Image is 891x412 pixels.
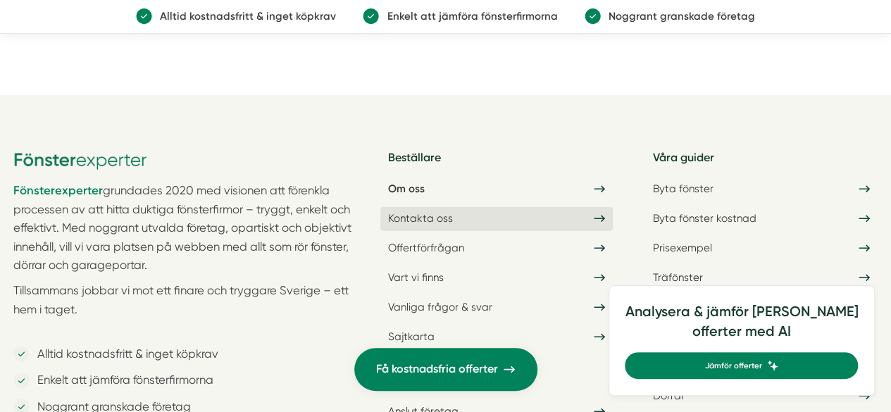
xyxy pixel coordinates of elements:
p: Tillsammans jobbar vi mot ett finare och tryggare Sverige – ett hem i taget. [13,282,356,337]
p: grundades 2020 med visionen att förenkla processen av att hitta duktiga fönsterfirmor – tryggt, e... [13,181,356,275]
a: Offertförfrågan [380,236,613,260]
a: Vart vi finns [380,266,613,289]
p: Enkelt att jämföra fönsterfirmorna [30,371,213,389]
h5: Våra guider [645,149,878,177]
h5: Beställare [380,149,613,177]
a: Kontakta oss [380,207,613,231]
a: Få kostnadsfria offerter [354,348,537,391]
span: Jämför offerter [704,359,761,372]
p: Alltid kostnadsfritt & inget köpkrav [152,8,336,25]
a: Träfönster [645,266,878,289]
img: Fönsterexperter [13,149,147,171]
span: Få kostnadsfria offerter [376,360,498,378]
p: Alltid kostnadsfritt & inget köpkrav [30,345,218,363]
a: Vanliga frågor & svar [380,295,613,319]
a: Byta fönster [645,177,878,201]
a: Dörrar [645,384,878,408]
a: Fönsterexperter [13,183,103,197]
p: Noggrant granskade företag [601,8,755,25]
a: Om oss [380,177,613,201]
a: Prisexempel [645,236,878,260]
a: Sajtkarta [380,325,613,349]
h4: Analysera & jämför [PERSON_NAME] offerter med AI [625,302,858,352]
a: Jämför offerter [625,352,858,379]
a: Byta fönster kostnad [645,207,878,231]
p: Enkelt att jämföra fönsterfirmorna [379,8,557,25]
